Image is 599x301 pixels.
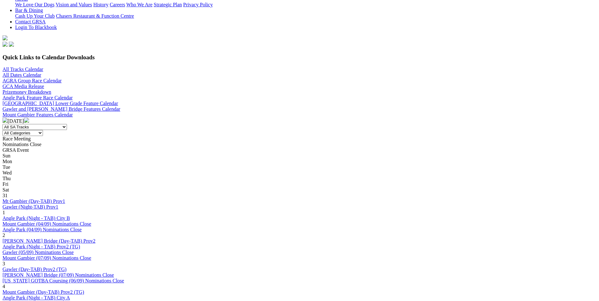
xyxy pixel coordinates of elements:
[3,78,62,83] a: AGRA Group Race Calendar
[3,278,124,283] a: [US_STATE] GOTBA Coursing (06/09) Nominations Close
[3,147,596,153] div: GRSA Event
[3,112,73,117] a: Mount Gambier Features Calendar
[3,95,73,100] a: Angle Park Feature Race Calendar
[3,289,84,295] a: Mount Gambier (Day-TAB) Prov2 (TG)
[3,261,5,266] span: 3
[56,2,92,7] a: Vision and Values
[15,19,45,24] a: Contact GRSA
[3,35,8,40] img: logo-grsa-white.png
[3,42,8,47] img: facebook.svg
[183,2,213,7] a: Privacy Policy
[9,42,14,47] img: twitter.svg
[15,13,55,19] a: Cash Up Your Club
[3,244,80,249] a: Angle Park (Night - TAB) Prov2 (TG)
[3,72,41,78] a: All Dates Calendar
[3,153,596,159] div: Sun
[15,2,54,7] a: We Love Our Dogs
[15,25,57,30] a: Login To Blackbook
[93,2,108,7] a: History
[3,181,596,187] div: Fri
[3,204,58,210] a: Gawler (Night-TAB) Prov1
[3,233,5,238] span: 2
[3,238,95,244] a: [PERSON_NAME] Bridge (Day-TAB) Prov2
[3,159,596,164] div: Mon
[110,2,125,7] a: Careers
[3,267,67,272] a: Gawler (Day-TAB) Prov2 (TG)
[3,164,596,170] div: Tue
[3,136,596,142] div: Race Meeting
[3,142,596,147] div: Nominations Close
[154,2,182,7] a: Strategic Plan
[3,227,82,232] a: Angle Park (04/09) Nominations Close
[3,106,120,112] a: Gawler and [PERSON_NAME] Bridge Features Calendar
[15,8,43,13] a: Bar & Dining
[3,84,44,89] a: GCA Media Release
[3,255,91,261] a: Mount Gambier (07/09) Nominations Close
[3,89,51,95] a: Prizemoney Breakdown
[3,118,596,124] div: [DATE]
[3,193,8,198] span: 31
[3,272,114,278] a: [PERSON_NAME] Bridge (07/09) Nominations Close
[3,198,65,204] a: Mt Gambier (Day-TAB) Prov1
[3,284,5,289] span: 4
[126,2,153,7] a: Who We Are
[3,170,596,176] div: Wed
[15,13,596,19] div: Bar & Dining
[3,67,43,72] a: All Tracks Calendar
[3,210,5,215] span: 1
[3,101,118,106] a: [GEOGRAPHIC_DATA] Lower Grade Feature Calendar
[24,118,29,123] img: chevron-right-pager-white.svg
[3,176,596,181] div: Thu
[3,221,91,227] a: Mount Gambier (04/09) Nominations Close
[15,2,596,8] div: About
[3,118,8,123] img: chevron-left-pager-white.svg
[56,13,134,19] a: Chasers Restaurant & Function Centre
[3,54,596,61] h3: Quick Links to Calendar Downloads
[3,187,596,193] div: Sat
[3,295,70,300] a: Angle Park (Night - TAB) City A
[3,215,70,221] a: Angle Park (Night - TAB) City B
[3,250,74,255] a: Gawler (05/09) Nominations Close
